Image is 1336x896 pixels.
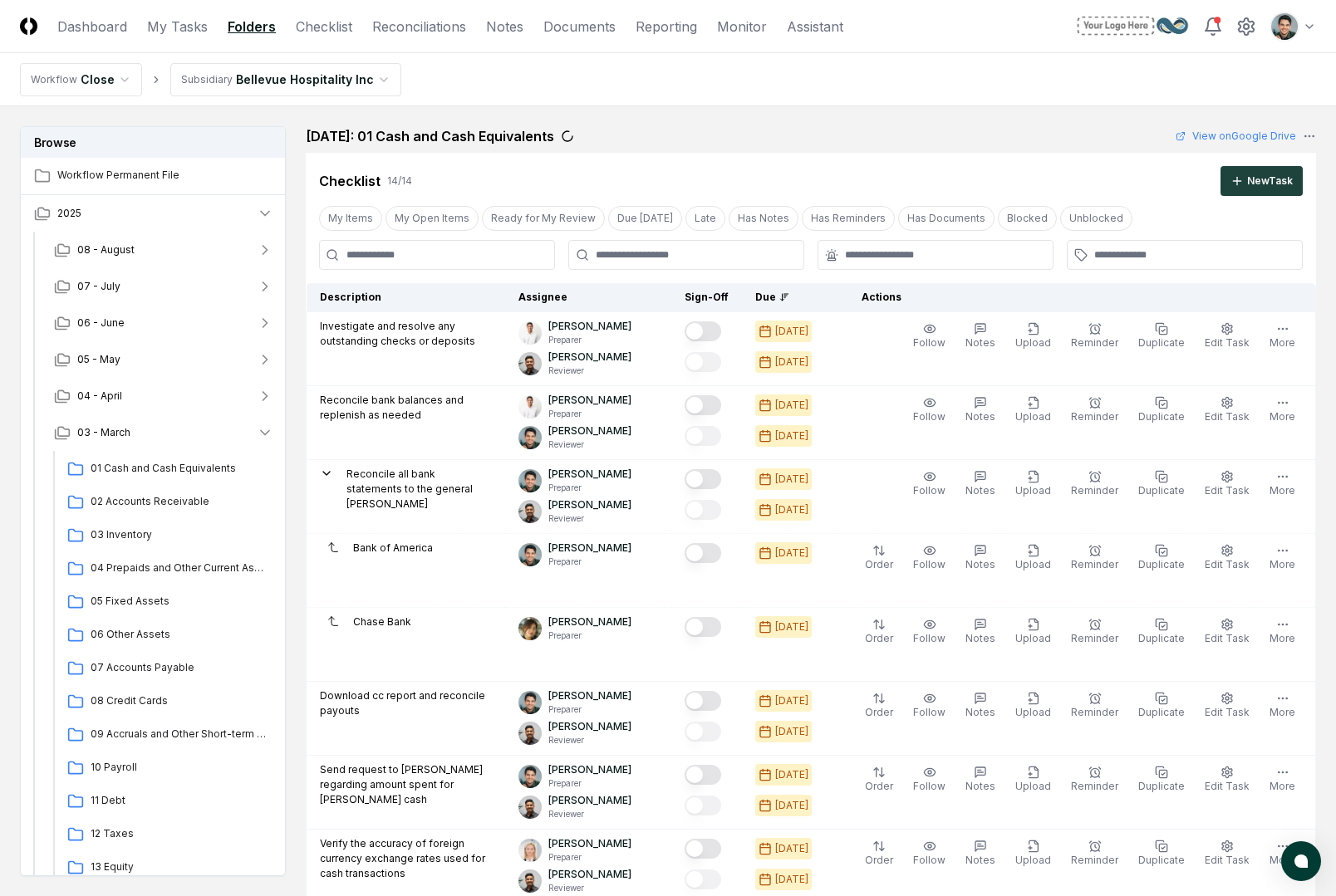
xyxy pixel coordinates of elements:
button: Follow [910,393,949,428]
button: Duplicate [1135,467,1188,502]
a: 08 Credit Cards [61,687,273,717]
span: Notes [965,632,995,644]
span: Upload [1015,484,1051,497]
button: Mark complete [685,617,721,637]
span: Notes [965,484,995,497]
button: Upload [1012,467,1054,502]
button: More [1266,467,1299,502]
div: [DATE] [775,546,808,561]
button: More [1266,541,1299,575]
a: 03 Inventory [61,521,273,551]
p: Preparer [548,629,631,642]
p: Send request to [PERSON_NAME] regarding amount spent for [PERSON_NAME] cash [320,762,492,807]
span: Notes [965,780,995,792]
p: Download cc report and reconcile payouts [320,688,492,718]
button: Mark complete [685,395,721,415]
img: NetSuite Demo logo [1075,13,1190,40]
div: [DATE] [775,724,808,739]
button: Duplicate [1135,541,1188,575]
span: Upload [1015,558,1051,570]
a: Monitor [717,17,767,37]
span: Edit Task [1205,706,1250,718]
span: 11 Debt [91,793,267,808]
span: Edit Task [1205,558,1250,570]
span: 01 Cash and Cash Equivalents [91,461,267,476]
p: Reviewer [548,438,631,451]
span: Upload [1015,632,1051,644]
span: 06 Other Assets [91,627,267,642]
span: Duplicate [1138,706,1185,718]
img: d09822cc-9b6d-4858-8d66-9570c114c672_b0bc35f1-fa8e-4ccc-bc23-b02c2d8c2b72.png [518,321,542,345]
span: 06 - June [77,316,125,330]
p: Preparer [548,851,631,864]
button: Blocked [998,206,1057,231]
div: Due [755,290,822,305]
img: d09822cc-9b6d-4858-8d66-9570c114c672_eec49429-a748-49a0-a6ec-c7bd01c6482e.png [518,722,542,745]
span: Order [865,558,893,570]
button: Reminder [1068,541,1122,575]
button: Mark complete [685,352,721,372]
span: Follow [913,706,946,718]
button: Reminder [1068,319,1122,354]
span: 09 Accruals and Other Short-term Liabilities [91,727,267,742]
div: [DATE] [775,472,808,487]
span: Follow [913,780,946,792]
span: Edit Task [1205,484,1250,497]
button: Edit Task [1201,319,1253,354]
button: Order [862,541,896,575]
button: Upload [1012,319,1054,354]
div: [DATE] [775,693,808,708]
span: Reminder [1071,336,1118,349]
p: [PERSON_NAME] [548,688,631,703]
img: d09822cc-9b6d-4858-8d66-9570c114c672_eec49429-a748-49a0-a6ec-c7bd01c6482e.png [518,869,542,893]
span: Edit Task [1205,632,1250,644]
button: Ready for My Review [482,206,605,231]
button: atlas-launcher [1281,841,1321,881]
p: Preparer [548,703,631,716]
span: Follow [913,336,946,349]
p: Chase Bank [353,614,411,629]
button: Upload [1012,688,1054,723]
a: 06 Other Assets [61,620,273,650]
div: [DATE] [775,619,808,634]
button: 08 - August [41,232,287,268]
span: Follow [913,410,946,423]
button: Reminder [1068,393,1122,428]
button: Follow [910,614,949,649]
span: 03 Inventory [91,527,267,542]
span: Duplicate [1138,336,1185,349]
button: Edit Task [1201,688,1253,723]
button: NewTask [1221,166,1303,196]
span: Notes [965,336,995,349]
button: Mark complete [685,426,721,446]
p: [PERSON_NAME] [548,867,631,882]
a: Assistant [787,17,843,37]
a: 12 Taxes [61,820,273,849]
a: 11 Debt [61,786,273,816]
p: Reviewer [548,734,631,747]
button: Notes [962,836,999,871]
span: 08 Credit Cards [91,693,267,708]
button: Notes [962,614,999,649]
p: Preparer [548,777,631,790]
button: Edit Task [1201,836,1253,871]
button: 05 - May [41,341,287,378]
button: 03 - March [41,414,287,451]
p: [PERSON_NAME] [548,393,631,408]
span: Duplicate [1138,780,1185,792]
span: 04 - April [77,389,122,404]
button: Unblocked [1060,206,1132,231]
button: More [1266,836,1299,871]
button: Due Today [608,206,682,231]
span: 12 Taxes [91,826,267,841]
span: Duplicate [1138,484,1185,497]
button: Mark complete [685,543,721,563]
nav: breadcrumb [20,63,401,96]
button: Mark complete [685,722,721,742]
img: d09822cc-9b6d-4858-8d66-9570c114c672_298d096e-1de5-4289-afae-be4cc58aa7ae.png [518,543,542,566]
button: Duplicate [1135,319,1188,354]
span: Reminder [1071,780,1118,792]
button: Follow [910,688,949,723]
span: Reminder [1071,484,1118,497]
p: Preparer [548,408,631,420]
